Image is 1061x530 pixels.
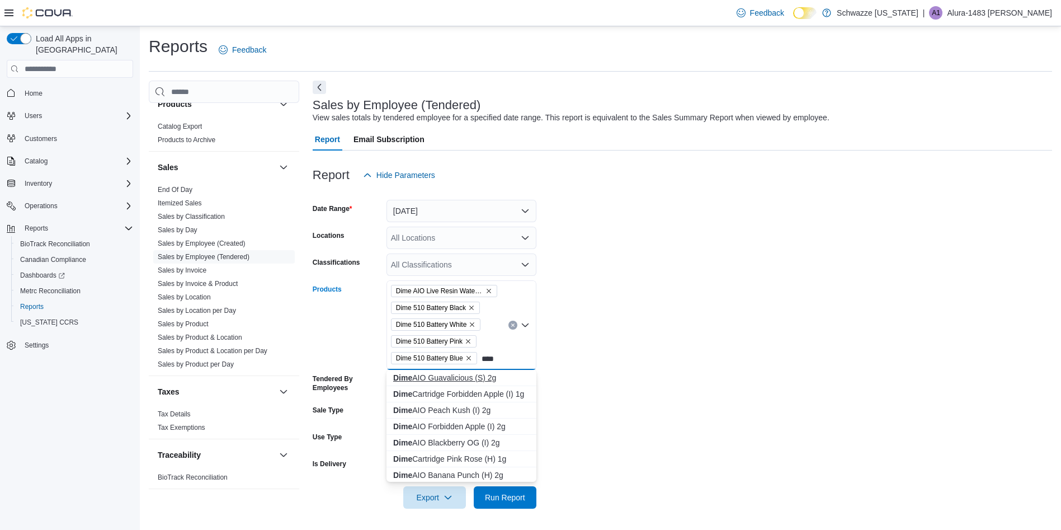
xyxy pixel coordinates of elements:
a: BioTrack Reconciliation [16,237,95,251]
button: Dime AIO Guavalicious (S) 2g [386,370,536,386]
a: Metrc Reconciliation [16,284,85,298]
div: AIO Banana Punch (H) 2g [393,470,530,481]
a: Sales by Product & Location [158,334,242,341]
a: Tax Details [158,410,191,418]
button: Open list of options [521,260,530,269]
p: Schwazze [US_STATE] [837,6,918,20]
button: Reports [11,299,138,315]
button: Dime Cartridge Forbidden Apple (I) 1g [386,386,536,402]
button: Reports [2,221,138,236]
button: BioTrack Reconciliation [11,236,138,252]
div: Taxes [149,407,299,439]
h1: Reports [149,35,208,58]
strong: Dime [393,406,412,415]
span: Dark Mode [793,19,794,20]
div: AIO Peach Kush (I) 2g [393,405,530,416]
button: Remove Dime 510 Battery Pink from selection in this group [465,338,471,345]
strong: Dime [393,471,412,480]
div: Cartridge Pink Rose (H) 1g [393,453,530,465]
a: Catalog Export [158,123,202,130]
button: Catalog [20,154,52,168]
span: Tax Details [158,410,191,419]
span: Dime AIO Live Resin Watermelon OG (I) 1g [391,285,497,297]
span: Settings [25,341,49,350]
p: | [923,6,925,20]
button: Settings [2,337,138,353]
button: Taxes [277,385,290,398]
div: View sales totals by tendered employee for a specified date range. This report is equivalent to t... [313,112,829,124]
a: Canadian Compliance [16,253,91,266]
strong: Dime [393,454,412,463]
span: Canadian Compliance [16,253,133,266]
span: Dashboards [20,271,65,280]
nav: Complex example [7,80,133,382]
a: Settings [20,339,53,352]
span: Sales by Day [158,226,197,234]
button: Inventory [20,177,56,190]
span: Email Subscription [353,128,425,151]
span: Hide Parameters [376,170,435,181]
span: Home [20,86,133,100]
span: BioTrack Reconciliation [16,237,133,251]
button: Operations [2,198,138,214]
a: Sales by Location [158,293,211,301]
button: Clear input [508,321,517,330]
a: Feedback [732,2,789,24]
span: Run Report [485,492,525,503]
a: Customers [20,132,62,146]
span: Tax Exemptions [158,423,205,432]
span: Products to Archive [158,135,215,144]
span: Metrc Reconciliation [16,284,133,298]
span: Dime 510 Battery Blue [391,352,477,364]
a: Dashboards [11,268,138,283]
div: Alura-1483 Montano-Saiz [929,6,942,20]
label: Products [313,285,342,294]
label: Tendered By Employees [313,374,382,392]
span: Sales by Classification [158,212,225,221]
img: Cova [22,7,73,18]
span: Users [20,109,133,123]
strong: Dime [393,390,412,398]
span: Sales by Employee (Created) [158,239,246,248]
span: Canadian Compliance [20,255,86,264]
a: Sales by Employee (Tendered) [158,253,249,261]
button: Customers [2,130,138,147]
a: Itemized Sales [158,199,202,207]
div: Cartridge Forbidden Apple (I) 1g [393,388,530,400]
span: Reports [16,300,133,313]
button: Inventory [2,176,138,191]
span: Customers [20,132,133,146]
a: Sales by Classification [158,213,225,221]
label: Is Delivery [313,459,346,468]
button: Dime AIO Blackberry OG (I) 2g [386,435,536,451]
a: Sales by Location per Day [158,307,236,315]
button: Dime AIO Peach Kush (I) 2g [386,402,536,419]
span: Feedback [750,7,784,18]
span: Load All Apps in [GEOGRAPHIC_DATA] [31,33,133,55]
button: Metrc Reconciliation [11,283,138,299]
span: Export [410,486,459,509]
span: Reports [25,224,48,233]
span: Dime 510 Battery Blue [396,353,463,364]
span: Sales by Employee (Tendered) [158,252,249,261]
span: Catalog [20,154,133,168]
a: Home [20,87,47,100]
strong: Dime [393,373,412,382]
a: Sales by Invoice & Product [158,280,238,288]
span: Sales by Product per Day [158,360,234,369]
button: Users [2,108,138,124]
button: Products [158,99,275,110]
span: Settings [20,338,133,352]
span: Report [315,128,340,151]
button: Canadian Compliance [11,252,138,268]
span: Dime 510 Battery Black [391,302,480,314]
h3: Report [313,168,350,182]
a: [US_STATE] CCRS [16,316,83,329]
a: Tax Exemptions [158,424,205,431]
span: Reports [20,302,44,311]
button: Sales [277,161,290,174]
span: End Of Day [158,185,192,194]
a: Reports [16,300,48,313]
button: Products [277,97,290,111]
